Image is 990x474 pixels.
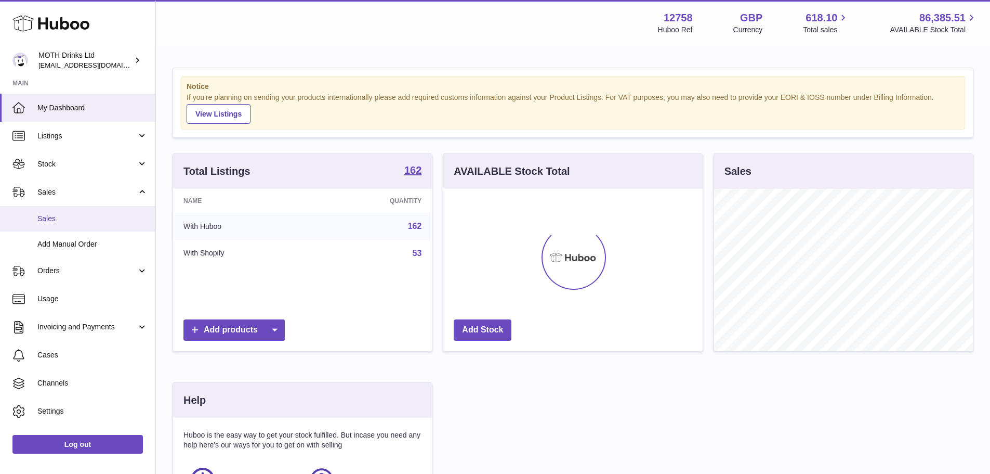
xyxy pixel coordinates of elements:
[37,406,148,416] span: Settings
[740,11,762,25] strong: GBP
[187,82,959,92] strong: Notice
[183,393,206,407] h3: Help
[37,322,137,332] span: Invoicing and Payments
[404,165,421,175] strong: 162
[733,25,763,35] div: Currency
[313,189,432,213] th: Quantity
[183,319,285,341] a: Add products
[404,165,421,177] a: 162
[37,294,148,304] span: Usage
[12,53,28,68] img: internalAdmin-12758@internal.huboo.com
[37,266,137,276] span: Orders
[173,189,313,213] th: Name
[454,319,511,341] a: Add Stock
[12,435,143,454] a: Log out
[37,131,137,141] span: Listings
[724,164,751,178] h3: Sales
[187,104,250,124] a: View Listings
[38,50,132,70] div: MOTH Drinks Ltd
[37,187,137,197] span: Sales
[173,240,313,267] td: With Shopify
[38,61,153,69] span: [EMAIL_ADDRESS][DOMAIN_NAME]
[37,159,137,169] span: Stock
[890,11,978,35] a: 86,385.51 AVAILABLE Stock Total
[37,214,148,224] span: Sales
[803,11,849,35] a: 618.10 Total sales
[919,11,966,25] span: 86,385.51
[37,378,148,388] span: Channels
[408,222,422,230] a: 162
[37,103,148,113] span: My Dashboard
[454,164,570,178] h3: AVAILABLE Stock Total
[37,350,148,360] span: Cases
[183,430,421,450] p: Huboo is the easy way to get your stock fulfilled. But incase you need any help here's our ways f...
[664,11,693,25] strong: 12758
[183,164,250,178] h3: Total Listings
[890,25,978,35] span: AVAILABLE Stock Total
[187,93,959,124] div: If you're planning on sending your products internationally please add required customs informati...
[37,239,148,249] span: Add Manual Order
[806,11,837,25] span: 618.10
[173,213,313,240] td: With Huboo
[803,25,849,35] span: Total sales
[413,249,422,258] a: 53
[658,25,693,35] div: Huboo Ref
